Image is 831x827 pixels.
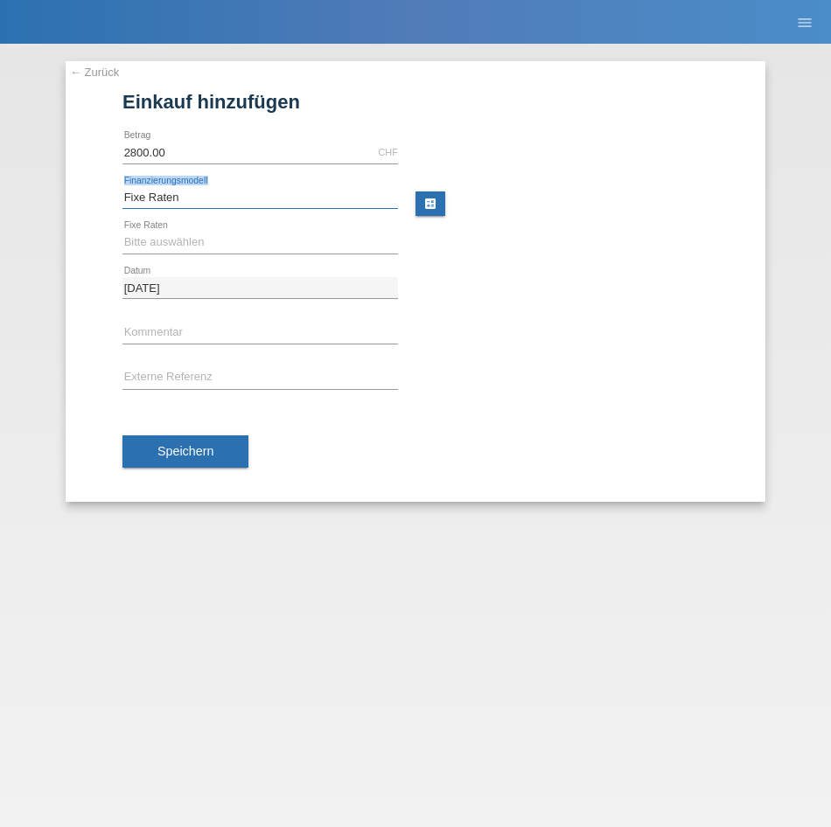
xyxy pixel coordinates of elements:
a: menu [787,17,822,27]
div: CHF [378,147,398,157]
i: calculate [423,197,437,211]
a: calculate [415,191,445,216]
span: Speichern [157,444,213,458]
i: menu [796,14,814,31]
h1: Einkauf hinzufügen [122,91,709,113]
button: Speichern [122,435,248,469]
a: ← Zurück [70,66,119,79]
